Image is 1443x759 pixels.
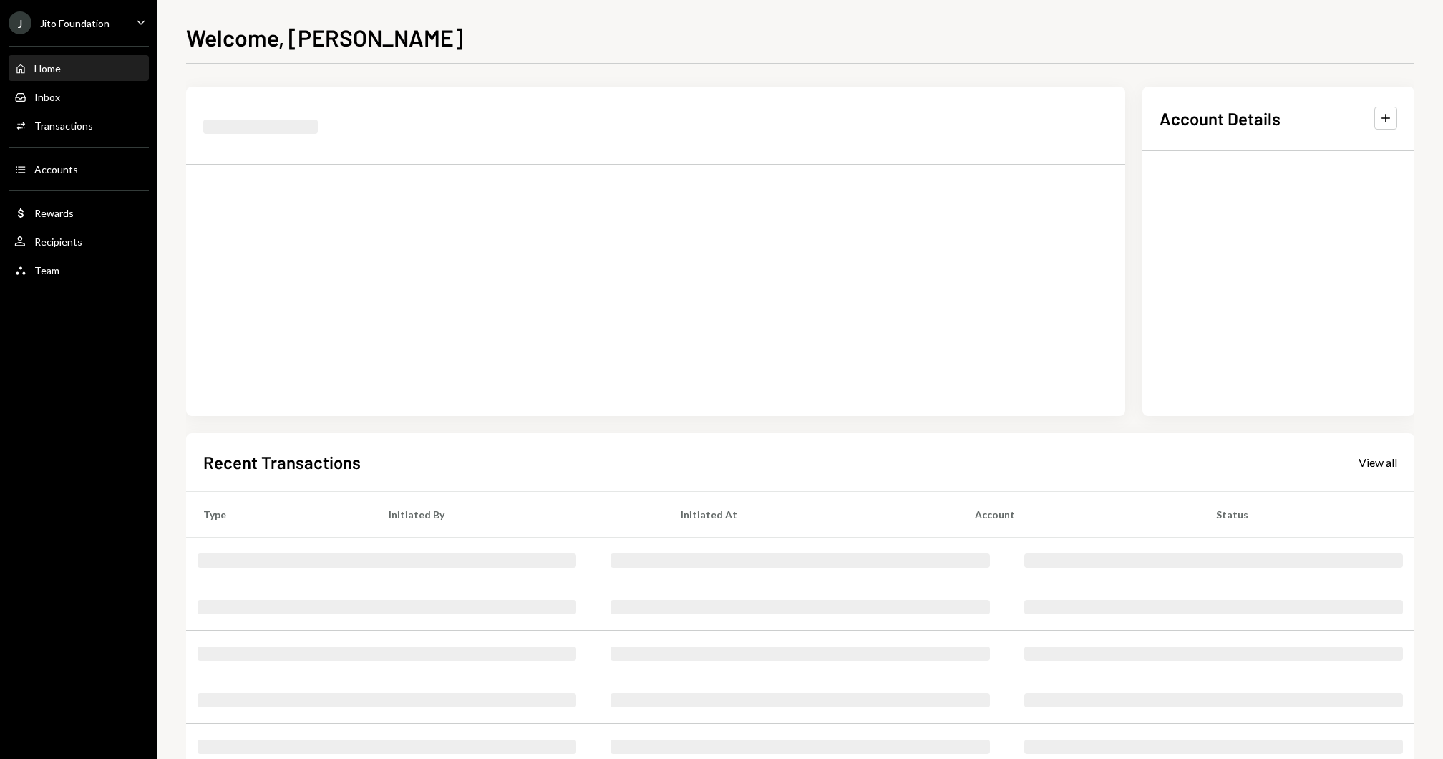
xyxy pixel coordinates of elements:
[9,200,149,226] a: Rewards
[186,491,371,537] th: Type
[371,491,664,537] th: Initiated By
[9,228,149,254] a: Recipients
[34,264,59,276] div: Team
[1359,455,1397,470] div: View all
[9,11,31,34] div: J
[9,112,149,138] a: Transactions
[9,55,149,81] a: Home
[1199,491,1414,537] th: Status
[1160,107,1281,130] h2: Account Details
[34,207,74,219] div: Rewards
[9,84,149,110] a: Inbox
[203,450,361,474] h2: Recent Transactions
[40,17,110,29] div: Jito Foundation
[958,491,1199,537] th: Account
[1359,454,1397,470] a: View all
[664,491,958,537] th: Initiated At
[34,120,93,132] div: Transactions
[34,91,60,103] div: Inbox
[186,23,463,52] h1: Welcome, [PERSON_NAME]
[34,62,61,74] div: Home
[9,257,149,283] a: Team
[34,163,78,175] div: Accounts
[34,236,82,248] div: Recipients
[9,156,149,182] a: Accounts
